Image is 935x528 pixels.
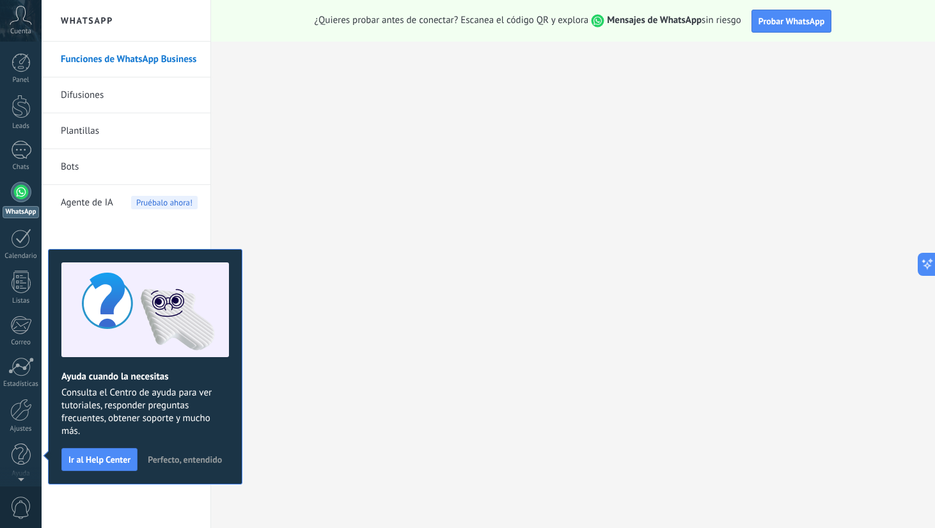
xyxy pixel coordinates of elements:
li: Bots [42,149,210,185]
a: Bots [61,149,198,185]
div: Chats [3,163,40,172]
div: Calendario [3,252,40,260]
li: Agente de IA [42,185,210,220]
span: Pruébalo ahora! [131,196,198,209]
li: Difusiones [42,77,210,113]
div: Listas [3,297,40,305]
a: Funciones de WhatsApp Business [61,42,198,77]
div: Leads [3,122,40,131]
a: Agente de IAPruébalo ahora! [61,185,198,221]
li: Plantillas [42,113,210,149]
li: Funciones de WhatsApp Business [42,42,210,77]
span: Consulta el Centro de ayuda para ver tutoriales, responder preguntas frecuentes, obtener soporte ... [61,387,229,438]
button: Probar WhatsApp [751,10,832,33]
div: Ajustes [3,425,40,433]
h2: Ayuda cuando la necesitas [61,371,229,383]
span: Cuenta [10,28,31,36]
span: Perfecto, entendido [148,455,222,464]
span: Ir al Help Center [68,455,130,464]
a: Plantillas [61,113,198,149]
strong: Mensajes de WhatsApp [607,14,702,26]
div: WhatsApp [3,206,39,218]
div: Correo [3,339,40,347]
span: Agente de IA [61,185,113,221]
span: Probar WhatsApp [758,15,825,27]
span: ¿Quieres probar antes de conectar? Escanea el código QR y explora sin riesgo [315,14,741,28]
div: Panel [3,76,40,84]
button: Perfecto, entendido [142,450,228,469]
a: Difusiones [61,77,198,113]
div: Estadísticas [3,380,40,388]
button: Ir al Help Center [61,448,137,471]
